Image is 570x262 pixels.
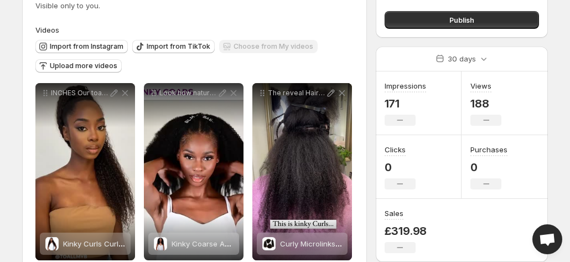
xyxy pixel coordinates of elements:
[532,224,562,254] a: Open chat
[35,83,135,260] div: INCHES Our toallmyblackgirls Kinky Curls Drawstring Ponytail is just hard to resist briellemodelm...
[252,83,352,260] div: The reveal Hair and Service by us toallmyblackgirls toallmyblackgirlsCurly Microlinks (I-tip) Ext...
[385,224,427,238] p: £319.98
[268,89,325,97] p: The reveal Hair and Service by us toallmyblackgirls toallmyblackgirls
[147,42,210,51] span: Import from TikTok
[385,208,403,219] h3: Sales
[470,161,507,174] p: 0
[35,25,59,34] span: Videos
[470,144,507,155] h3: Purchases
[132,40,215,53] button: Import from TikTok
[385,97,426,110] p: 171
[144,83,243,260] div: Look how natural our toallmyblackgirls Kinky Coarse U-Part Wig looks Shop now at toallmyblackgirl...
[449,14,474,25] span: Publish
[385,11,539,29] button: Publish
[159,89,217,97] p: Look how natural our toallmyblackgirls Kinky Coarse U-Part Wig looks Shop now at toallmyblackgirls
[448,53,476,64] p: 30 days
[63,239,191,248] span: Kinky Curls Curly Drawstring Ponytail
[385,80,426,91] h3: Impressions
[385,144,406,155] h3: Clicks
[470,97,501,110] p: 188
[35,59,122,73] button: Upload more videos
[51,89,108,97] p: INCHES Our toallmyblackgirls Kinky Curls Drawstring Ponytail is just hard to resist briellemodelm...
[50,42,123,51] span: Import from Instagram
[50,61,117,70] span: Upload more videos
[172,239,281,248] span: Kinky Coarse Afro U/V-Part Wig
[385,161,416,174] p: 0
[35,1,100,10] span: Visible only to you.
[470,80,491,91] h3: Views
[35,40,128,53] button: Import from Instagram
[280,239,513,248] span: Curly Microlinks (I-tip) Extensions- Kinky Curly Straight Coarse Afro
